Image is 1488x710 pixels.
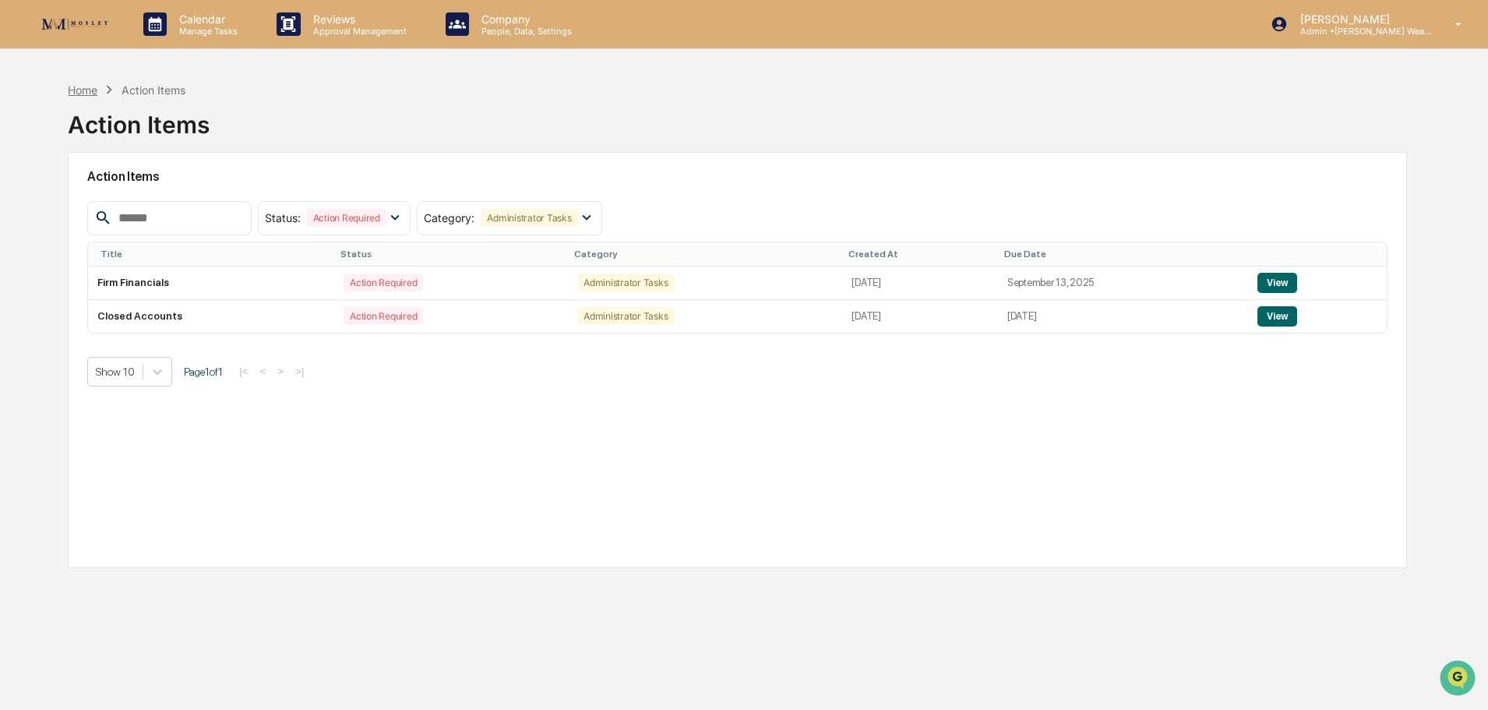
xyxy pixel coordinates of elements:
[574,249,836,260] div: Category
[469,26,580,37] p: People, Data, Settings
[577,307,674,325] div: Administrator Tasks
[184,366,223,378] span: Page 1 of 1
[1257,273,1297,293] button: View
[1257,310,1297,322] a: View
[87,169,1388,184] h2: Action Items
[31,226,98,242] span: Data Lookup
[848,249,991,260] div: Created At
[1288,12,1433,26] p: [PERSON_NAME]
[256,365,271,378] button: <
[842,300,997,333] td: [DATE]
[301,26,414,37] p: Approval Management
[998,267,1248,300] td: September 13, 2025
[31,196,100,212] span: Preclearance
[469,12,580,26] p: Company
[9,220,104,248] a: 🔎Data Lookup
[37,14,112,34] img: logo
[1438,659,1480,701] iframe: Open customer support
[273,365,288,378] button: >
[113,198,125,210] div: 🗄️
[340,249,562,260] div: Status
[68,98,210,139] div: Action Items
[344,307,423,325] div: Action Required
[88,300,334,333] td: Closed Accounts
[307,209,386,227] div: Action Required
[100,249,328,260] div: Title
[16,119,44,147] img: 1746055101610-c473b297-6a78-478c-a979-82029cc54cd1
[16,33,284,58] p: How can we help?
[1288,26,1433,37] p: Admin • [PERSON_NAME] Wealth
[301,12,414,26] p: Reviews
[155,264,189,276] span: Pylon
[88,267,334,300] td: Firm Financials
[577,274,674,291] div: Administrator Tasks
[9,190,107,218] a: 🖐️Preclearance
[234,365,252,378] button: |<
[842,267,997,300] td: [DATE]
[107,190,199,218] a: 🗄️Attestations
[53,119,256,135] div: Start new chat
[129,196,193,212] span: Attestations
[167,12,245,26] p: Calendar
[291,365,309,378] button: >|
[424,211,474,224] span: Category :
[1257,306,1297,327] button: View
[1004,249,1242,260] div: Due Date
[16,228,28,240] div: 🔎
[481,209,577,227] div: Administrator Tasks
[16,198,28,210] div: 🖐️
[110,263,189,276] a: Powered byPylon
[265,211,301,224] span: Status :
[167,26,245,37] p: Manage Tasks
[998,300,1248,333] td: [DATE]
[53,135,197,147] div: We're available if you need us!
[68,83,97,97] div: Home
[1257,277,1297,288] a: View
[265,124,284,143] button: Start new chat
[344,274,423,291] div: Action Required
[122,83,185,97] div: Action Items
